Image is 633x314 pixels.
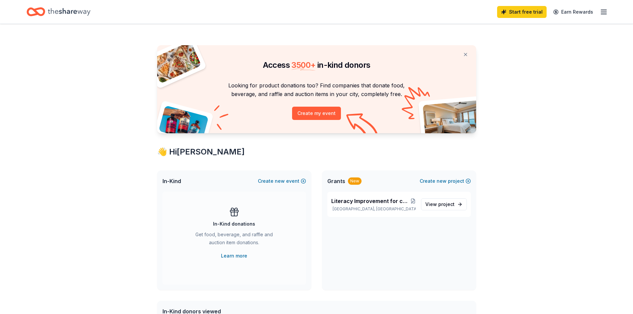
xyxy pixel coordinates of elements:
[346,113,379,138] img: Curvy arrow
[213,220,255,228] div: In-Kind donations
[150,41,201,84] img: Pizza
[438,201,455,207] span: project
[425,200,455,208] span: View
[189,231,279,249] div: Get food, beverage, and raffle and auction item donations.
[549,6,597,18] a: Earn Rewards
[497,6,547,18] a: Start free trial
[437,177,447,185] span: new
[421,198,467,210] a: View project
[327,177,345,185] span: Grants
[292,107,341,120] button: Create my event
[291,60,315,70] span: 3500 +
[275,177,285,185] span: new
[27,4,90,20] a: Home
[258,177,306,185] button: Createnewevent
[263,60,370,70] span: Access in-kind donors
[157,147,476,157] div: 👋 Hi [PERSON_NAME]
[162,177,181,185] span: In-Kind
[221,252,247,260] a: Learn more
[348,177,362,185] div: New
[331,206,416,212] p: [GEOGRAPHIC_DATA], [GEOGRAPHIC_DATA]
[331,197,410,205] span: Literacy Improvement for children in [GEOGRAPHIC_DATA] [GEOGRAPHIC_DATA] region
[165,81,468,99] p: Looking for product donations too? Find companies that donate food, beverage, and raffle and auct...
[420,177,471,185] button: Createnewproject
